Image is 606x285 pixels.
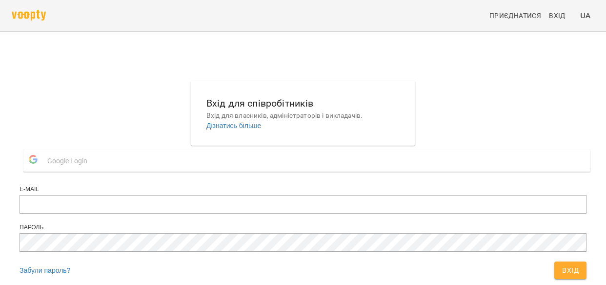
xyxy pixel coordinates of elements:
div: E-mail [20,185,586,194]
button: Вхід для співробітниківВхід для власників, адміністраторів і викладачів.Дізнатись більше [199,88,407,138]
span: Вхід [549,10,566,22]
h6: Вхід для співробітників [206,96,400,111]
a: Дізнатись більше [206,122,261,130]
div: Пароль [20,223,586,232]
button: UA [576,6,594,24]
img: voopty.png [12,10,46,21]
button: Вхід [554,262,586,279]
span: UA [580,10,590,21]
p: Вхід для власників, адміністраторів і викладачів. [206,111,400,121]
a: Забули пароль? [20,266,70,274]
button: Google Login [23,150,590,172]
span: Вхід [562,264,579,276]
a: Вхід [545,7,576,24]
span: Приєднатися [489,10,541,22]
a: Приєднатися [485,7,545,24]
span: Google Login [47,151,92,171]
